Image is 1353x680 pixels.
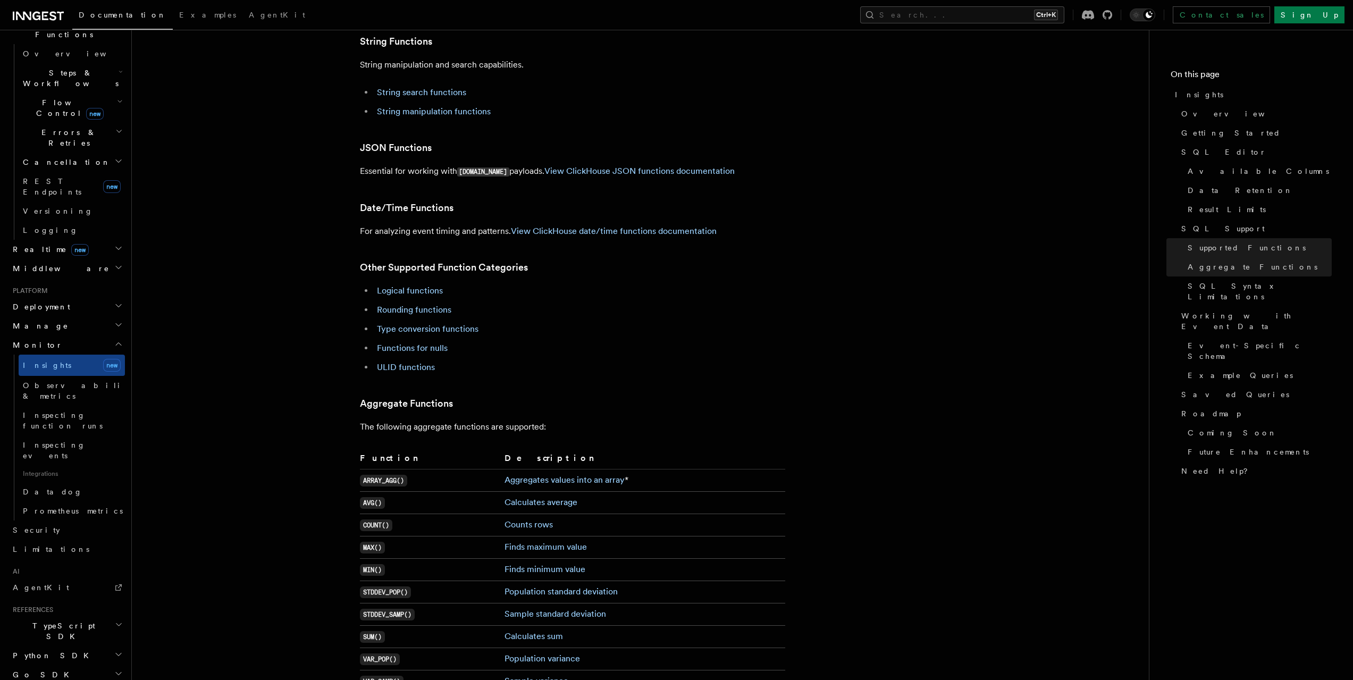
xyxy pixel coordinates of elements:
[1181,147,1266,157] span: SQL Editor
[377,286,443,296] a: Logical functions
[19,68,119,89] span: Steps & Workflows
[1188,340,1332,362] span: Event-Specific Schema
[1177,404,1332,423] a: Roadmap
[23,49,132,58] span: Overview
[360,57,785,72] p: String manipulation and search capabilities.
[23,507,123,515] span: Prometheus metrics
[242,3,312,29] a: AgentKit
[19,482,125,501] a: Datadog
[179,11,236,19] span: Examples
[360,419,785,434] p: The following aggregate functions are supported:
[1188,281,1332,302] span: SQL Syntax Limitations
[1181,408,1241,419] span: Roadmap
[1181,223,1265,234] span: SQL Support
[19,202,125,221] a: Versioning
[103,180,121,193] span: new
[505,475,625,485] a: Aggregates values into an array
[360,564,385,576] code: MIN()
[9,669,75,680] span: Go SDK
[1183,336,1332,366] a: Event-Specific Schema
[360,631,385,643] code: SUM()
[1181,389,1289,400] span: Saved Queries
[360,609,415,620] code: STDDEV_SAMP()
[23,207,93,215] span: Versioning
[9,521,125,540] a: Security
[360,519,392,531] code: COUNT()
[19,63,125,93] button: Steps & Workflows
[360,164,785,179] p: Essential for working with payloads.
[9,578,125,597] a: AgentKit
[1177,461,1332,481] a: Need Help?
[1177,104,1332,123] a: Overview
[86,108,104,120] span: new
[360,542,385,553] code: MAX()
[19,157,111,167] span: Cancellation
[72,3,173,30] a: Documentation
[505,519,553,530] a: Counts rows
[23,488,82,496] span: Datadog
[1171,68,1332,85] h4: On this page
[1183,442,1332,461] a: Future Enhancements
[19,44,125,63] a: Overview
[19,127,115,148] span: Errors & Retries
[1188,204,1266,215] span: Result Limits
[1183,423,1332,442] a: Coming Soon
[1183,181,1332,200] a: Data Retention
[23,381,132,400] span: Observability & metrics
[360,451,500,469] th: Function
[23,361,71,370] span: Insights
[1171,85,1332,104] a: Insights
[19,221,125,240] a: Logging
[377,362,435,372] a: ULID functions
[1183,366,1332,385] a: Example Queries
[9,297,125,316] button: Deployment
[1183,238,1332,257] a: Supported Functions
[19,97,117,119] span: Flow Control
[1183,200,1332,219] a: Result Limits
[1181,128,1281,138] span: Getting Started
[79,11,166,19] span: Documentation
[500,451,785,469] th: Description
[9,240,125,259] button: Realtimenew
[1177,142,1332,162] a: SQL Editor
[1188,262,1317,272] span: Aggregate Functions
[1181,466,1255,476] span: Need Help?
[1181,108,1291,119] span: Overview
[13,526,60,534] span: Security
[9,616,125,646] button: TypeScript SDK
[19,406,125,435] a: Inspecting function runs
[9,646,125,665] button: Python SDK
[505,609,606,619] a: Sample standard deviation
[9,606,53,614] span: References
[23,177,81,196] span: REST Endpoints
[19,153,125,172] button: Cancellation
[9,540,125,559] a: Limitations
[377,106,491,116] a: String manipulation functions
[13,583,69,592] span: AgentKit
[360,224,785,239] p: For analyzing event timing and patterns.
[23,411,103,430] span: Inspecting function runs
[457,167,509,177] code: [DOMAIN_NAME]
[9,259,125,278] button: Middleware
[360,260,528,275] a: Other Supported Function Categories
[360,475,407,486] code: ARRAY_AGG()
[860,6,1064,23] button: Search...Ctrl+K
[173,3,242,29] a: Examples
[9,321,69,331] span: Manage
[377,343,448,353] a: Functions for nulls
[19,501,125,521] a: Prometheus metrics
[19,465,125,482] span: Integrations
[360,140,432,155] a: JSON Functions
[9,620,115,642] span: TypeScript SDK
[544,166,735,176] a: View ClickHouse JSON functions documentation
[511,226,717,236] a: View ClickHouse date/time functions documentation
[9,340,63,350] span: Monitor
[1034,10,1058,20] kbd: Ctrl+K
[360,34,432,49] a: String Functions
[360,586,411,598] code: STDDEV_POP()
[505,564,585,574] a: Finds minimum value
[1183,162,1332,181] a: Available Columns
[1177,219,1332,238] a: SQL Support
[1175,89,1223,100] span: Insights
[9,650,95,661] span: Python SDK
